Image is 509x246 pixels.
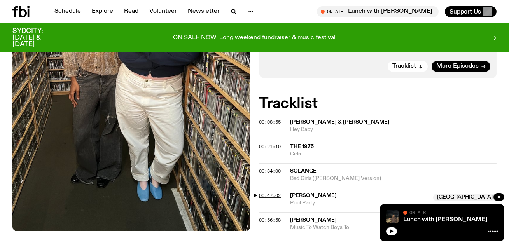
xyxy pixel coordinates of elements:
button: On AirLunch with [PERSON_NAME] [317,6,439,17]
button: 00:56:58 [259,218,281,222]
h3: SYDCITY: [DATE] & [DATE] [12,28,62,48]
span: [PERSON_NAME] & [PERSON_NAME] [290,119,390,125]
a: Read [119,6,143,17]
a: Schedule [50,6,86,17]
span: On Air [409,210,426,215]
span: 00:34:00 [259,168,281,174]
button: 00:08:55 [259,120,281,124]
span: 00:08:55 [259,119,281,125]
span: 00:56:58 [259,217,281,223]
span: Tracklist [392,63,416,69]
button: 00:34:00 [259,169,281,173]
a: Explore [87,6,118,17]
p: ON SALE NOW! Long weekend fundraiser & music festival [173,35,336,42]
span: Bad Girls ([PERSON_NAME] Version) [290,175,497,182]
button: Support Us [445,6,497,17]
button: 00:21:10 [259,145,281,149]
a: Lunch with [PERSON_NAME] [403,216,487,223]
span: More Episodes [436,63,479,69]
span: [PERSON_NAME] [290,217,337,223]
span: Pool Party [290,199,429,207]
span: Music To Watch Boys To [290,224,497,231]
span: Solange [290,168,317,174]
h2: Tracklist [259,97,497,111]
span: Hey Baby [290,126,497,133]
span: [PERSON_NAME] [290,193,337,198]
button: Tracklist [388,61,428,72]
a: More Episodes [432,61,490,72]
span: Girls [290,150,497,158]
span: [GEOGRAPHIC_DATA] [433,194,497,201]
img: Izzy Page stands above looking down at Opera Bar. She poses in front of the Harbour Bridge in the... [386,210,399,223]
button: 00:47:02 [259,194,281,198]
a: Volunteer [145,6,182,17]
span: Support Us [450,8,481,15]
span: The 1975 [290,144,314,149]
span: 00:21:10 [259,143,281,150]
span: 00:47:02 [259,192,281,199]
a: Newsletter [183,6,224,17]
